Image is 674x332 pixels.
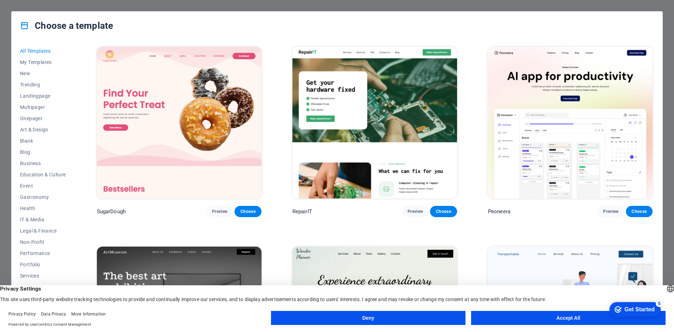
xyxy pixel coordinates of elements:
img: SugarDough [97,47,262,198]
span: Blank [20,138,66,144]
button: Blog [20,147,66,158]
span: Gastronomy [20,194,66,200]
span: Non-Profit [20,239,66,245]
button: All Templates [20,45,66,57]
button: IT & Media [20,214,66,225]
button: New [20,68,66,79]
button: Preview [206,206,233,217]
p: SugarDough [97,208,126,215]
span: Preview [212,209,227,214]
span: Blog [20,149,66,155]
span: Services [20,273,66,279]
span: Business [20,161,66,166]
div: 5 [52,1,59,8]
button: Choose [234,206,261,217]
div: Get Started 5 items remaining, 0% complete [6,4,57,18]
button: Education & Culture [20,169,66,180]
button: Legal & Finance [20,225,66,236]
span: Event [20,183,66,189]
button: Onepager [20,113,66,124]
button: Multipager [20,102,66,113]
button: Sports & Beauty [20,281,66,293]
button: Non-Profit [20,236,66,248]
button: Choose [626,206,653,217]
span: Choose [436,209,451,214]
span: Multipager [20,104,66,110]
button: Services [20,270,66,281]
img: RepairIT [292,47,457,198]
button: Preview [597,206,624,217]
button: Business [20,158,66,169]
button: Preview [402,206,429,217]
span: Preview [603,209,619,214]
button: Landingpage [20,90,66,102]
span: Legal & Finance [20,228,66,234]
span: Performance [20,250,66,256]
button: Portfolio [20,259,66,270]
p: Peoneera [488,208,510,215]
button: Event [20,180,66,191]
p: RepairIT [292,208,312,215]
span: IT & Media [20,217,66,222]
button: Trending [20,79,66,90]
button: Health [20,203,66,214]
span: All Templates [20,48,66,54]
span: Sports & Beauty [20,284,66,290]
span: Landingpage [20,93,66,99]
button: Performance [20,248,66,259]
span: My Templates [20,59,66,65]
button: Choose [430,206,457,217]
span: Education & Culture [20,172,66,177]
span: Preview [408,209,423,214]
img: Peoneera [488,47,653,198]
span: Portfolio [20,262,66,267]
div: Get Started [21,8,51,14]
span: Choose [240,209,256,214]
button: Art & Design [20,124,66,135]
button: Gastronomy [20,191,66,203]
span: Art & Design [20,127,66,132]
span: New [20,71,66,76]
span: Trending [20,82,66,87]
span: Health [20,206,66,211]
span: Choose [632,209,647,214]
h4: Choose a template [20,20,113,31]
span: Onepager [20,116,66,121]
button: Blank [20,135,66,147]
button: My Templates [20,57,66,68]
